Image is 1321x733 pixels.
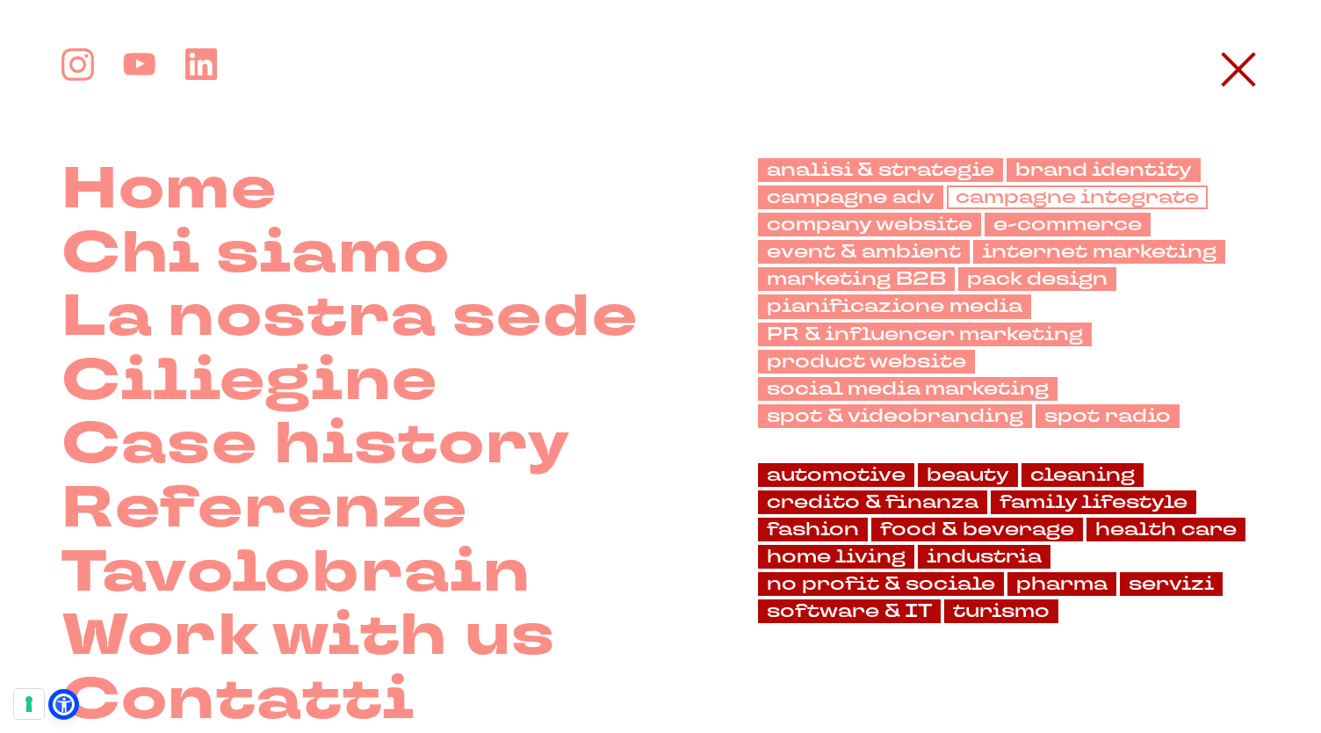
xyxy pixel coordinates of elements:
[918,463,1018,487] a: beauty
[758,572,1004,596] a: no profit & sociale
[758,463,914,487] a: automotive
[61,669,415,733] a: Contatti
[1007,158,1201,182] a: brand identity
[61,286,638,350] a: La nostra sede
[918,545,1050,569] a: industria
[758,490,987,514] a: credito & finanza
[1086,518,1245,541] a: health care
[61,541,531,606] a: Tavolobrain
[758,240,970,264] a: event & ambient
[758,599,941,623] a: software & IT
[61,350,438,414] a: Ciliegine
[758,404,1032,428] a: spot & videobranding
[758,377,1058,401] a: social media marketing
[758,518,868,541] a: fashion
[53,693,75,715] a: Open Accessibility Menu
[758,158,1003,182] a: analisi & strategie
[1120,572,1223,596] a: servizi
[758,545,914,569] a: home living
[61,158,278,222] a: Home
[947,185,1208,209] a: campagne integrate
[944,599,1058,623] a: turismo
[1007,572,1116,596] a: pharma
[758,185,943,209] a: campagne adv
[985,213,1151,236] a: e-commerce
[1036,404,1180,428] a: spot radio
[14,689,44,719] button: Le tue preferenze relative al consenso per le tecnologie di tracciamento
[871,518,1083,541] a: food & beverage
[973,240,1225,264] a: internet marketing
[61,222,451,287] a: Chi siamo
[758,294,1031,318] a: pianificazione media
[991,490,1196,514] a: family lifestyle
[758,323,1092,346] a: PR & influencer marketing
[758,267,955,291] a: marketing B2B
[61,413,571,477] a: Case history
[61,477,468,541] a: Referenze
[758,350,975,374] a: product website
[958,267,1116,291] a: pack design
[1021,463,1144,487] a: cleaning
[758,213,981,236] a: company website
[61,605,556,669] a: Work with us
